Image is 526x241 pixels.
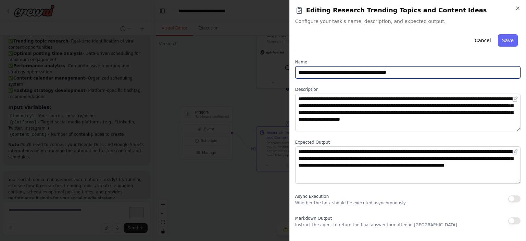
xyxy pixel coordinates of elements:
button: Open in editor [511,95,519,103]
label: Name [295,59,521,65]
p: Whether the task should be executed asynchronously. [295,200,406,206]
span: Async Execution [295,194,329,199]
p: Instruct the agent to return the final answer formatted in [GEOGRAPHIC_DATA] [295,222,457,228]
span: Markdown Output [295,216,332,221]
label: Description [295,87,521,92]
span: Configure your task's name, description, and expected output. [295,18,521,25]
h2: Editing Research Trending Topics and Content Ideas [295,5,521,15]
button: Open in editor [511,148,519,156]
button: Save [498,34,518,47]
label: Expected Output [295,140,521,145]
button: Cancel [471,34,495,47]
